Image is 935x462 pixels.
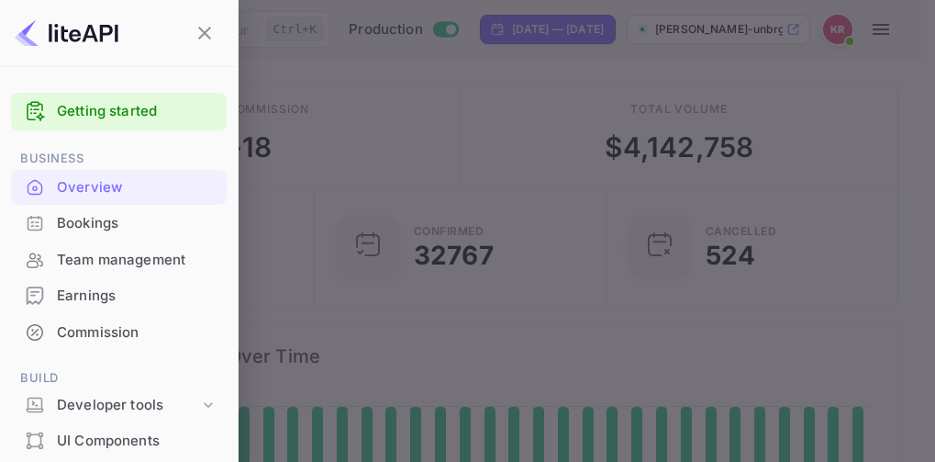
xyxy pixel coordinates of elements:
img: LiteAPI logo [15,18,118,48]
div: Team management [11,242,227,278]
a: Earnings [11,278,227,312]
a: Getting started [57,101,217,122]
div: UI Components [11,423,227,459]
div: UI Components [57,431,217,452]
a: Commission [11,315,227,349]
div: Developer tools [57,395,199,416]
span: Build [11,368,227,389]
div: Commission [11,315,227,351]
div: Earnings [57,286,217,307]
a: UI Components [11,423,227,457]
div: Earnings [11,278,227,314]
a: Bookings [11,206,227,240]
a: Team management [11,242,227,276]
div: Team management [57,250,217,271]
span: Business [11,149,227,169]
div: Getting started [11,93,227,130]
div: Overview [57,177,217,198]
div: Commission [57,322,217,344]
div: Overview [11,170,227,206]
a: Overview [11,170,227,204]
div: Bookings [11,206,227,242]
div: Developer tools [11,389,227,422]
div: Bookings [57,213,217,234]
